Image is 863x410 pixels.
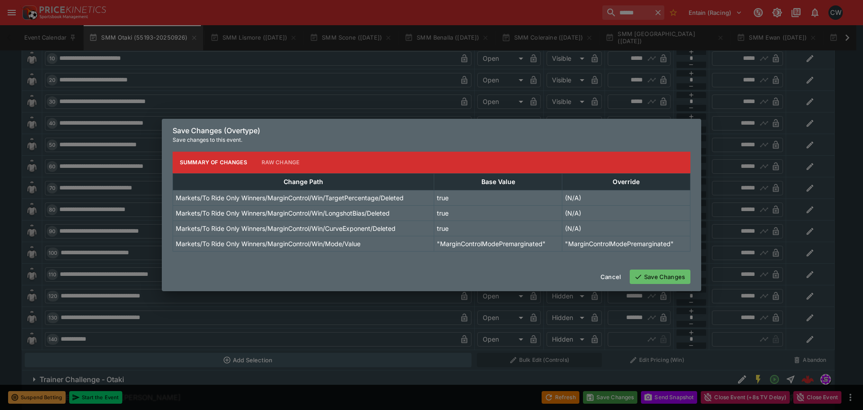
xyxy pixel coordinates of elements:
[434,190,562,205] td: true
[434,205,562,221] td: true
[562,221,690,236] td: (N/A)
[562,205,690,221] td: (N/A)
[595,270,626,284] button: Cancel
[562,173,690,190] th: Override
[176,224,396,233] p: Markets/To Ride Only Winners/MarginControl/Win/CurveExponent/Deleted
[434,173,562,190] th: Base Value
[562,236,690,251] td: "MarginControlModePremarginated"
[434,221,562,236] td: true
[630,270,690,284] button: Save Changes
[176,239,360,248] p: Markets/To Ride Only Winners/MarginControl/Win/Mode/Value
[173,152,254,173] button: Summary of Changes
[176,193,404,203] p: Markets/To Ride Only Winners/MarginControl/Win/TargetPercentage/Deleted
[176,208,390,218] p: Markets/To Ride Only Winners/MarginControl/Win/LongshotBias/Deleted
[434,236,562,251] td: "MarginControlModePremarginated"
[173,135,690,144] p: Save changes to this event.
[562,190,690,205] td: (N/A)
[173,173,434,190] th: Change Path
[254,152,307,173] button: Raw Change
[173,126,690,135] h6: Save Changes (Overtype)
